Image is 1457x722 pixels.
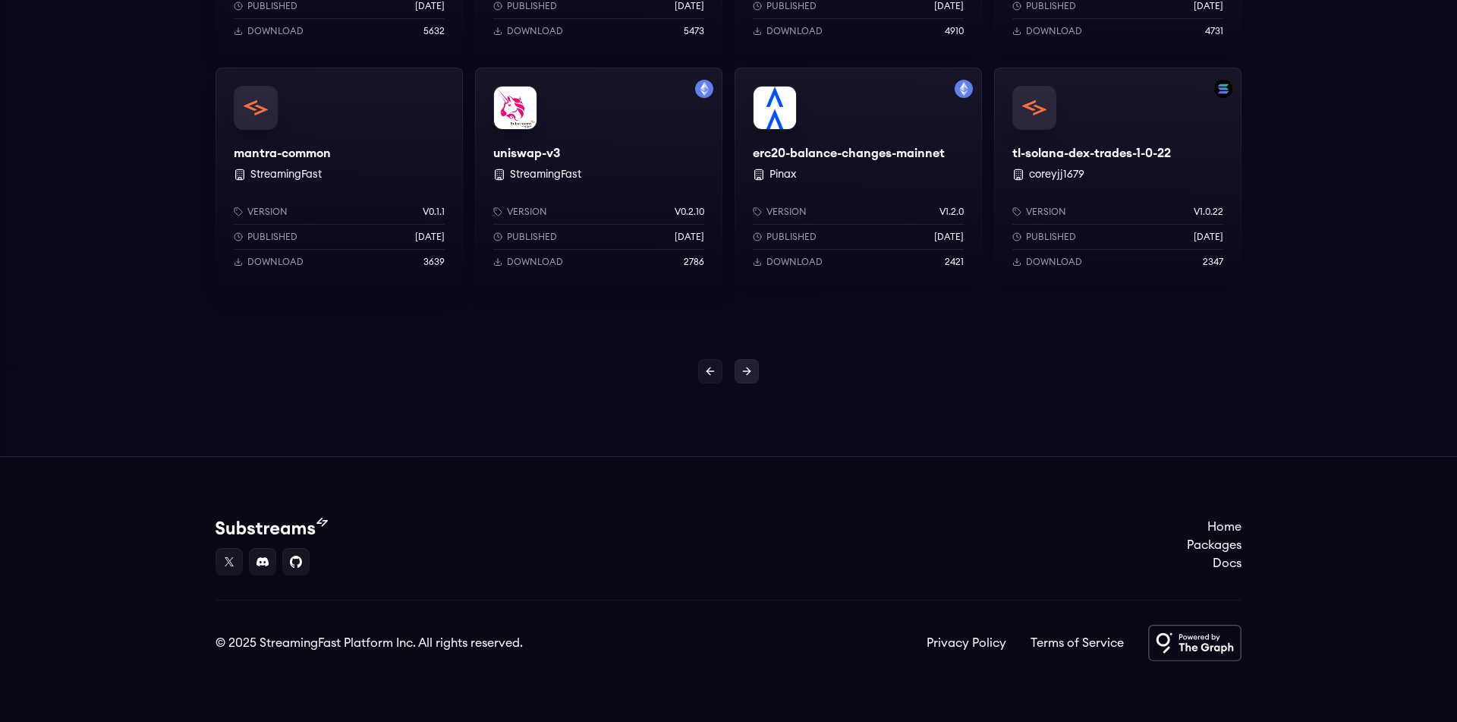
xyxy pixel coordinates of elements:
button: Pinax [769,167,796,182]
a: Filter by mainnet networkerc20-balance-changes-mainneterc20-balance-changes-mainnet PinaxVersionv... [735,68,982,286]
p: Download [507,25,563,37]
p: Download [766,256,823,268]
button: coreyjj1679 [1029,167,1084,182]
img: Powered by The Graph [1148,625,1241,661]
a: Filter by mainnet networkuniswap-v3uniswap-v3 StreamingFastVersionv0.2.10Published[DATE]Download2786 [475,68,722,286]
p: v1.2.0 [939,206,964,218]
p: 5632 [423,25,445,37]
a: Docs [1187,554,1241,572]
p: 4910 [945,25,964,37]
a: Home [1187,518,1241,536]
p: v0.2.10 [675,206,704,218]
a: Privacy Policy [927,634,1006,652]
p: Version [507,206,547,218]
p: 2347 [1203,256,1223,268]
p: Download [1026,25,1082,37]
img: Substream's logo [216,518,328,536]
img: Filter by mainnet network [695,80,713,98]
p: v0.1.1 [423,206,445,218]
p: Published [507,231,557,243]
a: Packages [1187,536,1241,554]
p: Published [766,231,817,243]
p: 2421 [945,256,964,268]
p: Published [1026,231,1076,243]
p: Version [766,206,807,218]
p: Version [247,206,288,218]
p: 5473 [684,25,704,37]
p: Download [247,256,304,268]
div: © 2025 StreamingFast Platform Inc. All rights reserved. [216,634,523,652]
button: StreamingFast [250,167,322,182]
p: Download [766,25,823,37]
p: [DATE] [934,231,964,243]
p: [DATE] [415,231,445,243]
p: Published [247,231,297,243]
p: v1.0.22 [1194,206,1223,218]
p: Download [507,256,563,268]
p: [DATE] [1194,231,1223,243]
a: Terms of Service [1031,634,1124,652]
a: mantra-commonmantra-common StreamingFastVersionv0.1.1Published[DATE]Download3639 [216,68,463,286]
p: Download [247,25,304,37]
p: Download [1026,256,1082,268]
p: Version [1026,206,1066,218]
button: StreamingFast [510,167,581,182]
img: Filter by solana network [1214,80,1232,98]
p: 2786 [684,256,704,268]
p: 4731 [1205,25,1223,37]
a: Filter by solana networktl-solana-dex-trades-1-0-22tl-solana-dex-trades-1-0-22 coreyjj1679Version... [994,68,1241,286]
p: 3639 [423,256,445,268]
img: Filter by mainnet network [955,80,973,98]
p: [DATE] [675,231,704,243]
